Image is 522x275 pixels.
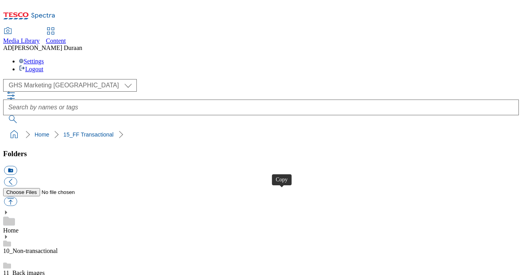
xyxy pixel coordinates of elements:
span: AD [3,44,12,51]
a: Media Library [3,28,40,44]
span: Media Library [3,37,40,44]
a: Home [3,227,18,234]
span: Content [46,37,66,44]
nav: breadcrumb [3,127,519,142]
a: home [8,128,20,141]
a: 10_Non-transactional [3,247,58,254]
a: 15_FF Transactional [63,131,114,138]
a: Home [35,131,49,138]
a: Settings [19,58,44,65]
span: [PERSON_NAME] Duraan [12,44,82,51]
input: Search by names or tags [3,100,519,115]
h3: Folders [3,149,519,158]
a: Logout [19,66,43,72]
a: Content [46,28,66,44]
